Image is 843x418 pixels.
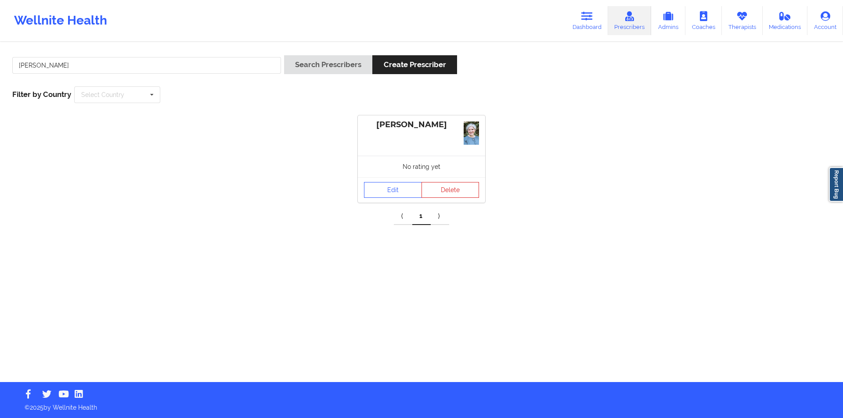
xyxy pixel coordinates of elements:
[763,6,808,35] a: Medications
[651,6,685,35] a: Admins
[722,6,763,35] a: Therapists
[431,207,449,225] a: Next item
[464,121,479,145] img: 7103c4da-059c-4fc9-8dd3-2f5f31adf0f3_My_photo_.jpg
[284,55,372,74] button: Search Prescribers
[12,57,281,74] input: Search Keywords
[807,6,843,35] a: Account
[364,120,479,130] div: [PERSON_NAME]
[566,6,608,35] a: Dashboard
[358,156,485,177] div: No rating yet
[18,397,825,412] p: © 2025 by Wellnite Health
[829,167,843,202] a: Report Bug
[608,6,652,35] a: Prescribers
[685,6,722,35] a: Coaches
[394,207,412,225] a: Previous item
[394,207,449,225] div: Pagination Navigation
[81,92,124,98] div: Select Country
[364,182,422,198] a: Edit
[421,182,479,198] button: Delete
[372,55,457,74] button: Create Prescriber
[412,207,431,225] a: 1
[12,90,71,99] span: Filter by Country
